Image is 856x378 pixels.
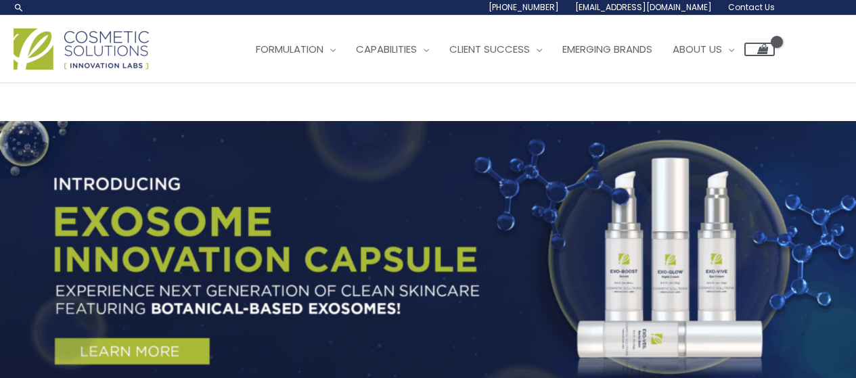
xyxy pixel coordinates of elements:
span: Formulation [256,42,323,56]
a: Emerging Brands [552,29,662,70]
span: Contact Us [728,1,775,13]
nav: Site Navigation [235,29,775,70]
a: Formulation [246,29,346,70]
span: Emerging Brands [562,42,652,56]
span: Client Success [449,42,530,56]
a: View Shopping Cart, empty [744,43,775,56]
a: Capabilities [346,29,439,70]
span: [PHONE_NUMBER] [489,1,559,13]
span: [EMAIL_ADDRESS][DOMAIN_NAME] [575,1,712,13]
a: Client Success [439,29,552,70]
a: Search icon link [14,2,24,13]
span: About Us [673,42,722,56]
img: Cosmetic Solutions Logo [14,28,149,70]
a: About Us [662,29,744,70]
span: Capabilities [356,42,417,56]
